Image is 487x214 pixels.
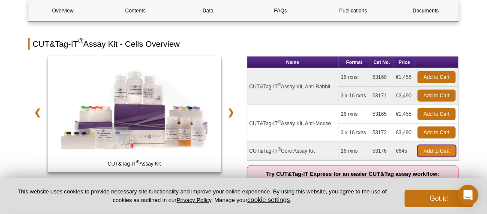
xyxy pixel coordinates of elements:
[394,124,415,142] td: €3,490
[319,0,387,21] a: Publications
[247,105,339,142] td: CUT&Tag-IT Assay Kit, Anti-Mouse
[418,127,456,139] a: Add to Cart
[247,68,339,105] td: CUT&Tag-IT Assay Kit, Anti-Rabbit
[394,87,415,105] td: €3,490
[418,145,456,157] a: Add to Cart
[339,68,370,87] td: 16 rxns
[247,142,339,160] td: CUT&Tag-IT Core Assay Kit
[247,0,315,21] a: FAQs
[266,171,439,186] strong: Try CUT&Tag-IT Express for an easier CUT&Tag assay workflow:
[370,68,394,87] td: 53160
[101,0,169,21] a: Contents
[177,197,211,203] a: Privacy Policy
[394,68,415,87] td: €1,455
[418,108,456,120] a: Add to Cart
[136,160,139,164] sup: ®
[14,188,391,204] p: This website uses cookies to provide necessary site functionality and improve your online experie...
[339,57,370,68] th: Format
[28,38,459,50] h2: CUT&Tag-IT Assay Kit - Cells Overview
[278,147,281,151] sup: ®
[339,105,370,124] td: 16 rxns
[458,185,478,205] div: Open Intercom Messenger
[394,57,415,68] th: Price
[392,0,460,21] a: Documents
[339,142,370,160] td: 16 rxns
[48,56,221,172] img: CUT&Tag-IT Assay Kit
[278,119,281,124] sup: ®
[370,105,394,124] td: 53165
[78,38,84,45] sup: ®
[370,87,394,105] td: 53171
[48,56,221,175] a: CUT&Tag-IT Assay Kit
[339,124,370,142] td: 3 x 16 rxns
[339,87,370,105] td: 3 x 16 rxns
[49,160,219,168] span: CUT&Tag-IT Assay Kit
[278,82,281,87] sup: ®
[418,90,456,102] a: Add to Cart
[394,142,415,160] td: €645
[174,0,242,21] a: Data
[394,105,415,124] td: €1,455
[247,57,339,68] th: Name
[418,71,456,83] a: Add to Cart
[222,102,240,122] a: ❯
[28,102,47,122] a: ❮
[29,0,97,21] a: Overview
[370,124,394,142] td: 53172
[370,57,394,68] th: Cat No.
[247,196,290,203] button: cookie settings
[405,190,473,207] button: Got it!
[370,142,394,160] td: 53176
